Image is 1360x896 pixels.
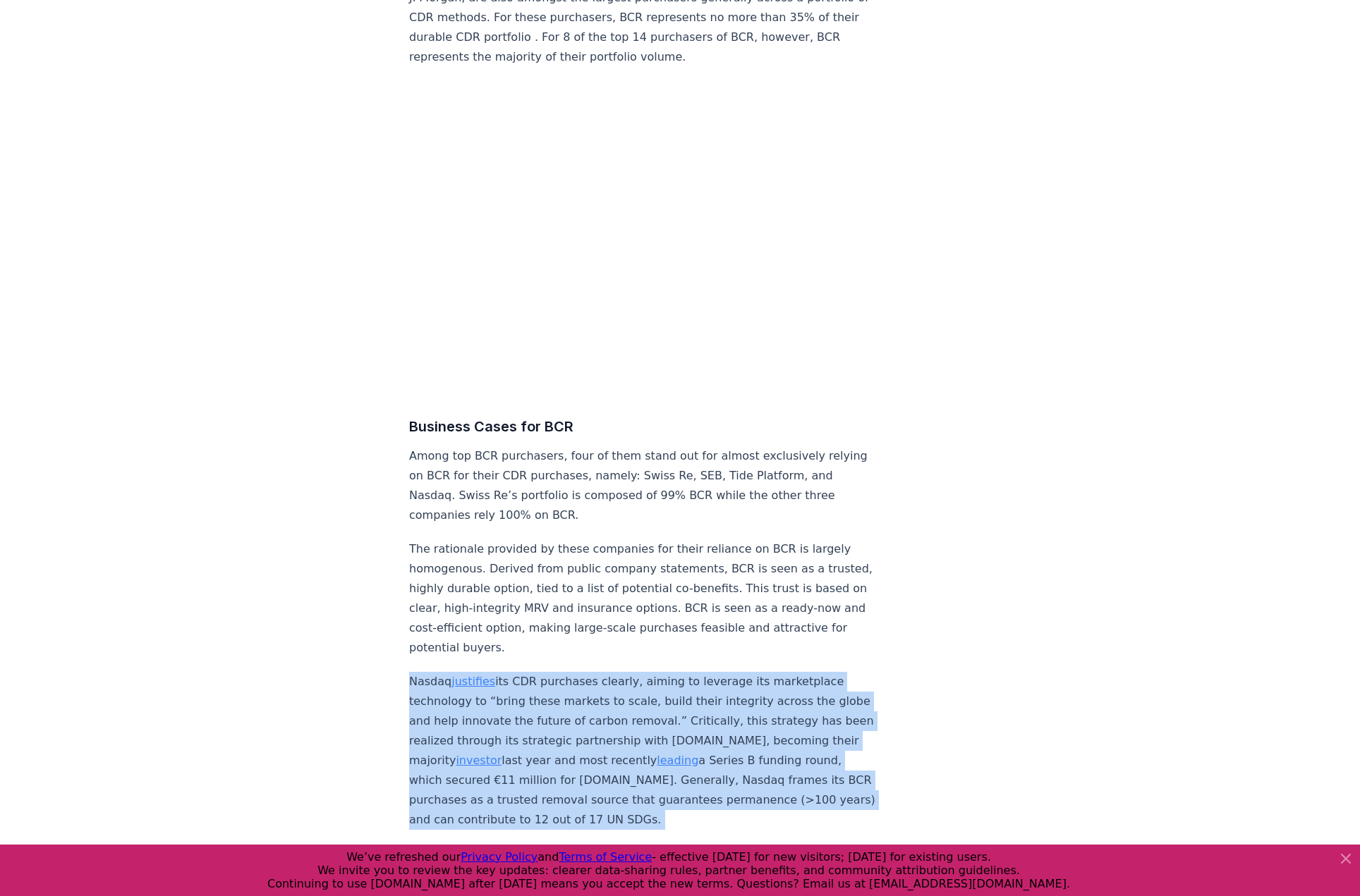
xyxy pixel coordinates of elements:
[409,539,876,658] p: The rationale provided by these companies for their reliance on BCR is largely homogenous. Derive...
[657,754,698,767] a: leading
[456,754,502,767] a: investor
[409,672,876,830] p: Nasdaq its CDR purchases clearly, aiming to leverage its marketplace technology to “bring these m...
[451,675,495,688] a: justifies
[409,81,876,393] iframe: Table
[409,446,876,525] p: Among top BCR purchasers, four of them stand out for almost exclusively relying on BCR for their ...
[409,415,876,438] h3: Business Cases for BCR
